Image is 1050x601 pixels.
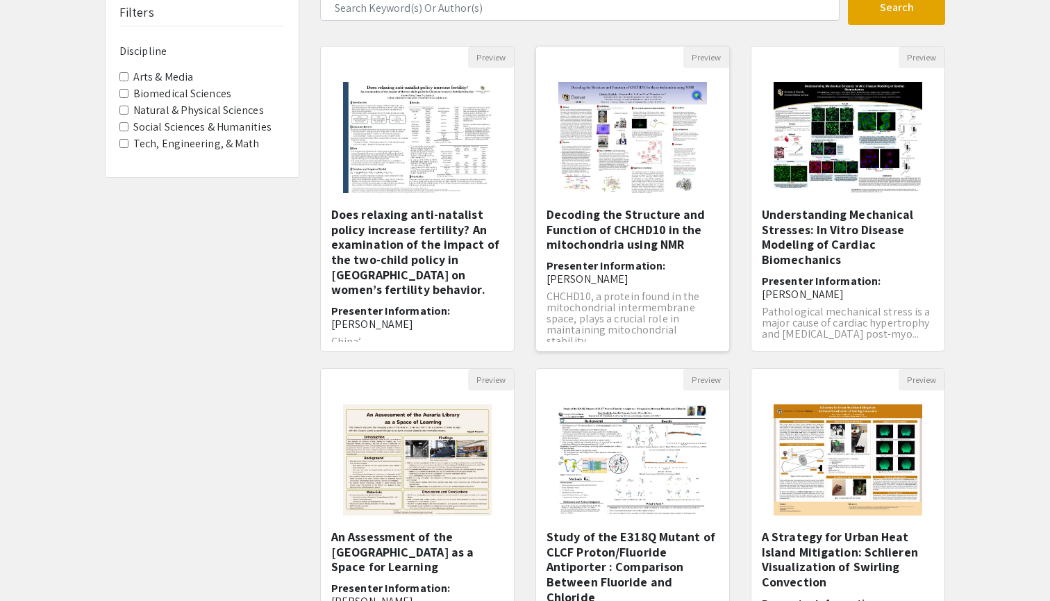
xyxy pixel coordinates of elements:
[760,390,935,529] img: <p>A Strategy for Urban Heat Island Mitigation: Schlieren Visualization of Swirling Convection</p>
[544,390,720,529] img: <p><strong style="color: black;">Study of the E318Q Mutant of</strong><span style="color: black;"...
[133,119,272,135] label: Social Sciences & Humanities
[899,369,944,390] button: Preview
[133,85,231,102] label: Biomedical Sciences
[468,47,514,68] button: Preview
[468,369,514,390] button: Preview
[535,46,730,352] div: Open Presentation <p>Decoding the Structure and Function of CHCHD10 in the mitochondria using NMR...
[133,135,260,152] label: Tech, Engineering, & Math
[329,68,505,207] img: <p>Does relaxing anti-natalist policy increase fertility? An examination of the impact of the two...
[320,46,515,352] div: Open Presentation <p>Does relaxing anti-natalist policy increase fertility? An examination of the...
[331,317,413,331] span: [PERSON_NAME]
[683,47,729,68] button: Preview
[544,68,720,207] img: <p>Decoding the Structure and Function of CHCHD10 in the mitochondria using NMR</p>
[762,207,934,267] h5: Understanding Mechanical Stresses: In Vitro Disease Modeling of Cardiac Biomechanics
[331,336,503,347] p: China’...
[133,69,193,85] label: Arts & Media
[119,5,154,20] h5: Filters
[547,207,719,252] h5: Decoding the Structure and Function of CHCHD10 in the mitochondria using NMR
[762,287,844,302] span: [PERSON_NAME]
[899,47,944,68] button: Preview
[683,369,729,390] button: Preview
[762,306,934,340] p: Pathological mechanical stress is a major cause of cardiac hypertrophy and [MEDICAL_DATA] post-my...
[331,304,503,331] h6: Presenter Information:
[119,44,285,58] h6: Discipline
[331,529,503,575] h5: An Assessment of the [GEOGRAPHIC_DATA] as a Space for Learning
[547,291,719,347] p: CHCHD10, a protein found in the mitochondrial intermembrane space, plays a crucial role in mainta...
[760,68,935,207] img: <p>Understanding Mechanical Stresses: In Vitro Disease Modeling of Cardiac Biomechanics</p>
[547,259,719,286] h6: Presenter Information:
[547,272,628,286] span: [PERSON_NAME]
[10,538,59,591] iframe: Chat
[762,529,934,589] h5: A Strategy for Urban Heat Island Mitigation: Schlieren Visualization of Swirling Convection
[329,390,505,529] img: <p><span style="background-color: transparent; color: rgb(0, 0, 0);">An Assessment of the Auraria...
[762,274,934,301] h6: Presenter Information:
[133,102,264,119] label: Natural & Physical Sciences
[331,207,503,297] h5: Does relaxing anti-natalist policy increase fertility? An examination of the impact of the two-ch...
[751,46,945,352] div: Open Presentation <p>Understanding Mechanical Stresses: In Vitro Disease Modeling of Cardiac Biom...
